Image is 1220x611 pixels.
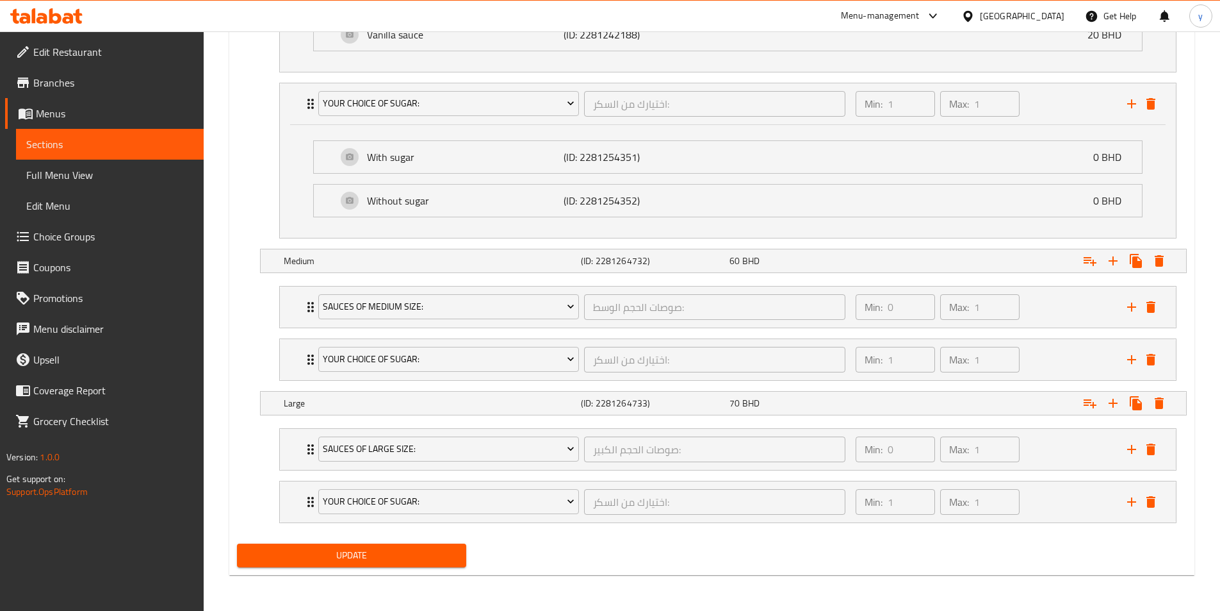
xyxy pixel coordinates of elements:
div: [GEOGRAPHIC_DATA] [980,9,1064,23]
span: y [1198,9,1203,23]
div: Menu-management [841,8,920,24]
div: Expand [314,141,1142,173]
button: add [1122,492,1141,512]
p: Min: [865,494,882,510]
div: Expand [280,429,1176,470]
button: Update [237,544,467,567]
button: Delete Large [1148,392,1171,415]
a: Menus [5,98,204,129]
p: Min: [865,442,882,457]
a: Promotions [5,283,204,314]
a: Choice Groups [5,221,204,252]
a: Full Menu View [16,160,204,190]
span: Your choice of sugar: [323,96,574,112]
button: Your choice of sugar: [318,91,580,117]
button: delete [1141,440,1160,459]
span: Edit Menu [26,198,193,213]
button: Add new choice [1102,392,1125,415]
h5: (ID: 2281264732) [581,255,724,267]
p: Max: [949,96,969,112]
span: Full Menu View [26,167,193,183]
button: Sauces of large size: [318,437,580,462]
p: Vanilla sauce [367,27,564,42]
span: Promotions [33,290,193,306]
p: (ID: 2281242188) [564,27,695,42]
div: Expand [280,83,1176,124]
span: Sauces of medium size: [323,299,574,315]
div: Expand [261,392,1186,415]
a: Support.OpsPlatform [6,483,88,500]
p: Max: [949,494,969,510]
button: delete [1141,297,1160,317]
button: Clone new choice [1125,249,1148,272]
div: Expand [314,19,1142,51]
button: Add choice group [1078,392,1102,415]
a: Upsell [5,344,204,375]
div: Expand [261,249,1186,272]
button: add [1122,94,1141,113]
span: Your choice of sugar: [323,351,574,367]
li: Expand [269,333,1187,386]
p: 0 BHD [1093,149,1132,165]
p: Max: [949,442,969,457]
h5: Large [284,397,576,410]
a: Sections [16,129,204,160]
p: Min: [865,96,882,112]
div: Expand [280,287,1176,328]
p: 0 BHD [1093,193,1132,208]
li: Expand [269,281,1187,333]
span: Choice Groups [33,229,193,244]
button: Add choice group [1078,249,1102,272]
p: With sugar [367,149,564,165]
div: Expand [280,339,1176,380]
span: Your choice of sugar: [323,494,574,510]
a: Branches [5,67,204,98]
p: (ID: 2281254351) [564,149,695,165]
p: Min: [865,352,882,367]
span: Update [247,548,457,564]
button: add [1122,440,1141,459]
span: BHD [742,253,760,269]
a: Grocery Checklist [5,406,204,437]
a: Edit Menu [16,190,204,221]
a: Menu disclaimer [5,314,204,344]
button: add [1122,297,1141,317]
a: Coverage Report [5,375,204,406]
p: Max: [949,299,969,315]
button: delete [1141,94,1160,113]
button: delete [1141,492,1160,512]
button: Your choice of sugar: [318,489,580,515]
button: Clone new choice [1125,392,1148,415]
h5: Medium [284,255,576,267]
button: Delete Medium [1148,249,1171,272]
span: Upsell [33,352,193,367]
p: (ID: 2281254352) [564,193,695,208]
span: Grocery Checklist [33,414,193,429]
span: 60 [729,253,740,269]
button: add [1122,350,1141,369]
p: Without sugar [367,193,564,208]
span: BHD [742,395,760,412]
span: 70 [729,395,740,412]
span: Sauces of large size: [323,441,574,457]
button: Your choice of sugar: [318,347,580,372]
a: Edit Restaurant [5,37,204,67]
li: Expand [269,476,1187,528]
span: Version: [6,449,38,465]
div: Expand [280,481,1176,523]
span: Get support on: [6,471,65,487]
p: Max: [949,352,969,367]
span: 1.0.0 [40,449,60,465]
button: delete [1141,350,1160,369]
span: Branches [33,75,193,90]
h5: (ID: 2281264733) [581,397,724,410]
a: Coupons [5,252,204,283]
button: Add new choice [1102,249,1125,272]
li: Expand [269,423,1187,476]
span: Coverage Report [33,383,193,398]
span: Menus [36,106,193,121]
span: Coupons [33,260,193,275]
button: Sauces of medium size: [318,294,580,320]
li: ExpandExpandExpand [269,78,1187,244]
p: 20 BHD [1087,27,1132,42]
